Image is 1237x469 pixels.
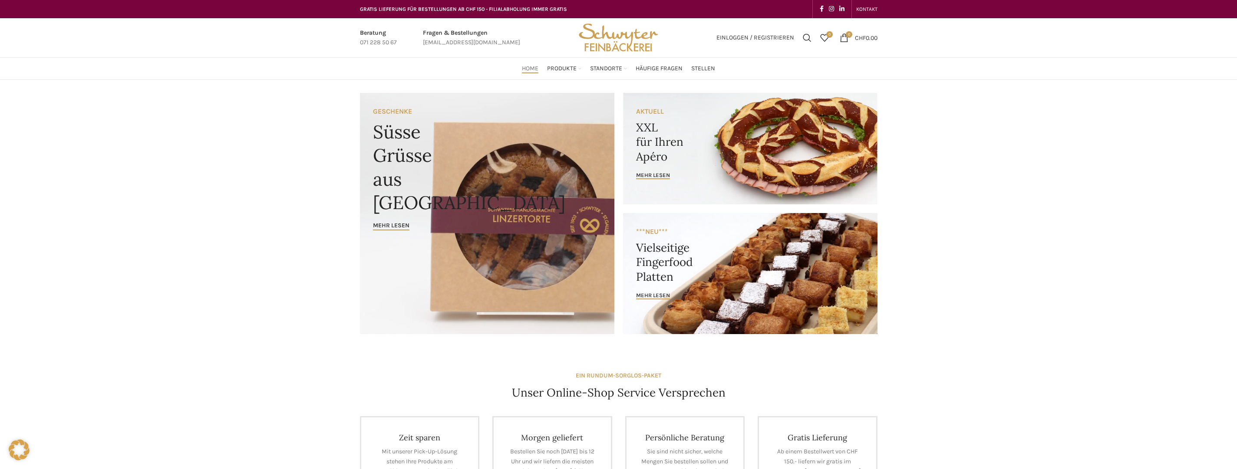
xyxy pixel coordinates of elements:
[837,3,847,15] a: Linkedin social link
[856,6,877,12] span: KONTAKT
[360,28,397,48] a: Infobox link
[835,29,882,46] a: 0 CHF0.00
[846,31,852,38] span: 0
[636,65,683,73] span: Häufige Fragen
[636,60,683,77] a: Häufige Fragen
[716,35,794,41] span: Einloggen / Registrieren
[360,93,614,334] a: Banner link
[816,29,833,46] div: Meine Wunschliste
[856,0,877,18] a: KONTAKT
[826,3,837,15] a: Instagram social link
[374,433,465,443] h4: Zeit sparen
[798,29,816,46] a: Suchen
[855,34,877,41] bdi: 0.00
[360,6,567,12] span: GRATIS LIEFERUNG FÜR BESTELLUNGEN AB CHF 150 - FILIALABHOLUNG IMMER GRATIS
[576,18,661,57] img: Bäckerei Schwyter
[547,65,577,73] span: Produkte
[623,93,877,204] a: Banner link
[623,213,877,334] a: Banner link
[817,3,826,15] a: Facebook social link
[852,0,882,18] div: Secondary navigation
[356,60,882,77] div: Main navigation
[590,65,622,73] span: Standorte
[507,433,598,443] h4: Morgen geliefert
[522,65,538,73] span: Home
[691,60,715,77] a: Stellen
[691,65,715,73] span: Stellen
[590,60,627,77] a: Standorte
[576,33,661,41] a: Site logo
[547,60,581,77] a: Produkte
[712,29,798,46] a: Einloggen / Registrieren
[512,385,726,400] h4: Unser Online-Shop Service Versprechen
[826,31,833,38] span: 0
[522,60,538,77] a: Home
[772,433,863,443] h4: Gratis Lieferung
[576,372,661,379] strong: EIN RUNDUM-SORGLOS-PAKET
[423,28,520,48] a: Infobox link
[640,433,731,443] h4: Persönliche Beratung
[816,29,833,46] a: 0
[855,34,866,41] span: CHF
